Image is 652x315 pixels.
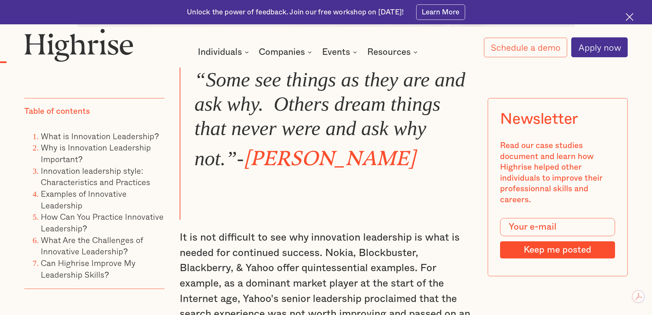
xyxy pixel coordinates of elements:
[259,48,314,56] div: Companies
[500,141,615,206] div: Read our case studies document and learn how Highrise helped other individuals to improve their p...
[187,8,404,17] div: Unlock the power of feedback. Join our free workshop on [DATE]!
[41,210,164,235] a: How Can You Practice Innovative Leadership?
[194,68,465,170] em: “Some see things as they are and ask why. Others dream things that never were and ask why not.”-
[367,48,411,56] div: Resources
[322,48,359,56] div: Events
[500,110,578,128] div: Newsletter
[41,164,150,189] a: Innovation leadership style: Characteristics and Practices
[484,38,567,57] a: Schedule a demo
[198,48,251,56] div: Individuals
[24,107,90,118] div: Table of contents
[244,146,416,159] em: [PERSON_NAME]
[198,48,242,56] div: Individuals
[41,256,136,281] a: Can Highrise Improve My Leadership Skills?
[259,48,305,56] div: Companies
[41,187,127,211] a: Examples of Innovative Leadership
[571,37,628,57] a: Apply now
[500,241,615,258] input: Keep me posted
[41,233,143,258] a: What Are the Challenges of Innovative Leadership?
[500,218,615,258] form: Modal Form
[626,13,634,21] img: Cross icon
[416,4,465,20] a: Learn More
[322,48,350,56] div: Events
[500,218,615,237] input: Your e-mail
[367,48,420,56] div: Resources
[41,141,151,166] a: Why is Innovation Leadership Important?
[41,130,159,142] a: What is Innovation Leadership?
[24,28,133,61] img: Highrise logo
